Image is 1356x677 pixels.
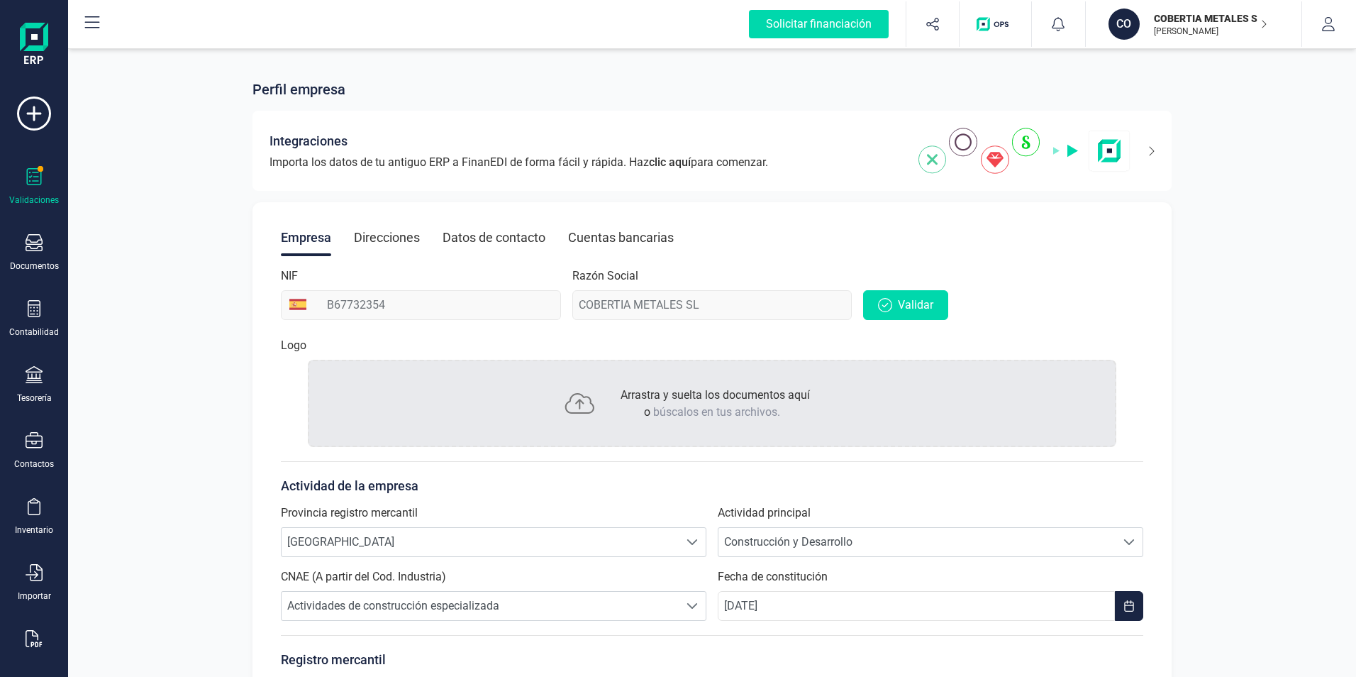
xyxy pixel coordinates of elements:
div: CO [1108,9,1140,40]
label: Provincia registro mercantil [281,505,418,522]
p: [PERSON_NAME] [1154,26,1267,37]
img: Logo de OPS [977,17,1014,31]
span: Integraciones [269,131,348,151]
div: Validaciones [9,194,59,206]
img: integrations-img [918,128,1130,174]
span: Arrastra y suelta los documentos aquí o [621,388,810,419]
div: Contabilidad [9,326,59,338]
label: NIF [281,268,298,285]
button: Solicitar financiación [732,1,906,47]
div: Tesorería [17,392,52,404]
label: CNAE (A partir del Cod. Industria) [281,568,446,585]
div: Arrastra y suelta los documentos aquío búscalos en tus archivos. [308,360,1116,447]
div: Empresa [281,219,331,256]
label: Fecha de constitución [718,568,828,585]
p: Logo [281,337,306,354]
span: Construcción y Desarrollo [718,528,1116,556]
span: Perfil empresa [252,79,345,99]
img: Logo Finanedi [20,23,48,68]
button: Choose Date [1115,591,1143,621]
p: Registro mercantil [281,650,1143,670]
div: Cuentas bancarias [568,219,674,256]
div: Contactos [14,458,54,470]
label: Razón Social [572,268,638,285]
span: búscalos en tus archivos. [653,405,780,419]
button: Validar [863,290,948,320]
div: Direcciones [354,219,420,256]
span: [GEOGRAPHIC_DATA] [282,528,679,556]
div: Datos de contacto [443,219,545,256]
p: Actividad de la empresa [281,476,1143,496]
div: Solicitar financiación [749,10,889,38]
div: Inventario [15,524,53,536]
span: clic aquí [649,155,691,169]
div: Documentos [10,260,59,272]
p: COBERTIA METALES SL [1154,11,1267,26]
button: Logo de OPS [968,1,1023,47]
span: Validar [898,297,933,314]
span: Actividades de construcción especializada [282,592,679,620]
div: Importar [18,590,51,602]
button: COCOBERTIA METALES SL[PERSON_NAME] [1103,1,1284,47]
input: dd/mm/aaaa [718,591,1115,621]
label: Actividad principal [718,505,811,522]
span: Importa los datos de tu antiguo ERP a FinanEDI de forma fácil y rápida. Haz para comenzar. [269,154,768,171]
